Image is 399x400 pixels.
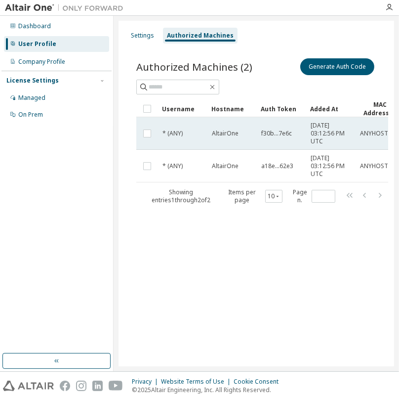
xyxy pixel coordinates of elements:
div: Cookie Consent [234,378,284,386]
button: 10 [268,192,280,200]
div: Managed [18,94,45,102]
span: * (ANY) [162,130,183,137]
img: instagram.svg [76,381,86,391]
div: Auth Token [261,101,302,117]
span: ANYHOST [360,162,388,170]
img: altair_logo.svg [3,381,54,391]
span: Page n. [291,188,335,204]
span: AltairOne [212,162,239,170]
div: Username [162,101,203,117]
div: On Prem [18,111,43,119]
div: Dashboard [18,22,51,30]
div: License Settings [6,77,59,85]
span: Items per page [222,188,282,204]
div: User Profile [18,40,56,48]
div: Company Profile [18,58,65,66]
div: Website Terms of Use [161,378,234,386]
span: Authorized Machines (2) [136,60,252,74]
p: © 2025 Altair Engineering, Inc. All Rights Reserved. [132,386,284,394]
span: Showing entries 1 through 2 of 2 [152,188,210,204]
div: Authorized Machines [167,32,234,40]
img: linkedin.svg [92,381,103,391]
img: facebook.svg [60,381,70,391]
span: ANYHOST [360,130,388,137]
span: AltairOne [212,130,239,137]
img: Altair One [5,3,128,13]
div: Added At [310,101,352,117]
img: youtube.svg [109,381,123,391]
div: Privacy [132,378,161,386]
span: a18e...62e3 [261,162,293,170]
span: [DATE] 03:12:56 PM UTC [311,154,351,178]
span: [DATE] 03:12:56 PM UTC [311,122,351,145]
div: Hostname [211,101,253,117]
div: Settings [131,32,154,40]
span: * (ANY) [162,162,183,170]
button: Generate Auth Code [300,58,374,75]
span: f30b...7e6c [261,130,292,137]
